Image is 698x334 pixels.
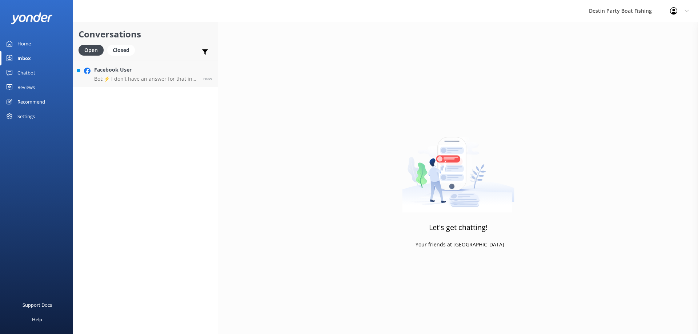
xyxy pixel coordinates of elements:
div: Help [32,312,42,327]
div: Home [17,36,31,51]
div: Open [79,45,104,56]
div: Closed [107,45,135,56]
div: Reviews [17,80,35,94]
div: Settings [17,109,35,124]
img: artwork of a man stealing a conversation from at giant smartphone [402,122,514,213]
h3: Let's get chatting! [429,222,488,233]
h2: Conversations [79,27,212,41]
p: Bot: ⚡ I don't have an answer for that in my knowledge base. Please try and rephrase your questio... [94,76,198,82]
div: Support Docs [23,298,52,312]
div: Chatbot [17,65,35,80]
div: Recommend [17,94,45,109]
img: yonder-white-logo.png [11,12,53,24]
p: - Your friends at [GEOGRAPHIC_DATA] [412,241,504,249]
div: Inbox [17,51,31,65]
a: Open [79,46,107,54]
a: Facebook UserBot:⚡ I don't have an answer for that in my knowledge base. Please try and rephrase ... [73,60,218,87]
span: Sep 20 2025 02:02pm (UTC -05:00) America/Cancun [203,75,212,81]
h4: Facebook User [94,66,198,74]
a: Closed [107,46,139,54]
